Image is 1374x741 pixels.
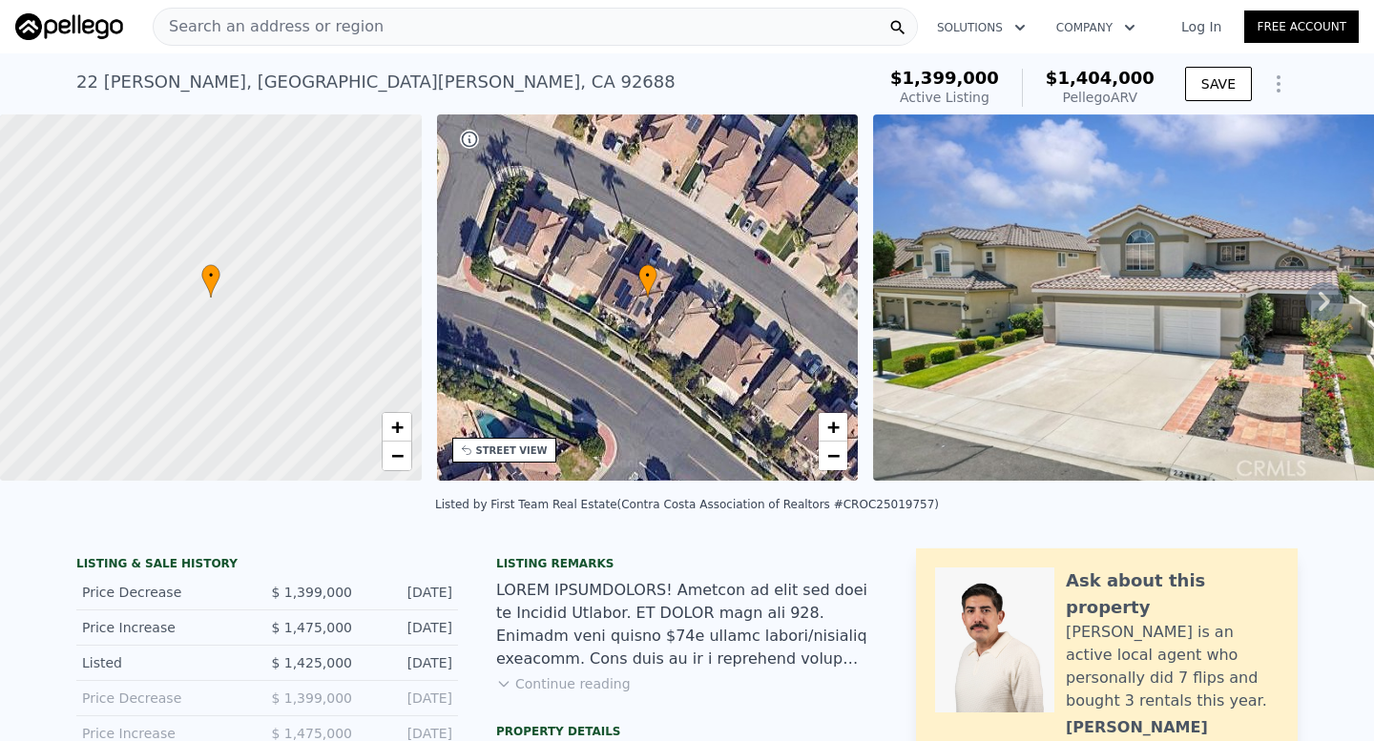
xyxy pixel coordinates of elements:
[496,556,878,571] div: Listing remarks
[82,583,252,602] div: Price Decrease
[271,585,352,600] span: $ 1,399,000
[900,90,989,105] span: Active Listing
[1041,10,1151,45] button: Company
[435,498,939,511] div: Listed by First Team Real Estate (Contra Costa Association of Realtors #CROC25019757)
[76,556,458,575] div: LISTING & SALE HISTORY
[271,655,352,670] span: $ 1,425,000
[922,10,1041,45] button: Solutions
[890,68,999,88] span: $1,399,000
[1066,621,1279,712] div: [PERSON_NAME] is an active local agent who personally did 7 flips and bought 3 rentals this year.
[496,674,631,693] button: Continue reading
[1259,65,1298,103] button: Show Options
[819,442,847,470] a: Zoom out
[390,415,403,439] span: +
[82,618,252,637] div: Price Increase
[1244,10,1359,43] a: Free Account
[271,620,352,635] span: $ 1,475,000
[383,442,411,470] a: Zoom out
[638,267,657,284] span: •
[496,724,878,739] div: Property details
[390,443,403,467] span: −
[827,443,840,467] span: −
[271,690,352,706] span: $ 1,399,000
[271,726,352,741] span: $ 1,475,000
[82,653,252,672] div: Listed
[819,413,847,442] a: Zoom in
[827,415,840,439] span: +
[638,264,657,298] div: •
[1158,17,1244,36] a: Log In
[15,13,123,40] img: Pellego
[201,267,220,284] span: •
[1185,67,1252,101] button: SAVE
[367,689,452,708] div: [DATE]
[1066,567,1279,621] div: Ask about this property
[367,583,452,602] div: [DATE]
[383,413,411,442] a: Zoom in
[496,579,878,670] div: LOREM IPSUMDOLORS! Ametcon ad elit sed doei te Incidid Utlabor. ET DOLOR magn ali 928. Enimadm ve...
[76,69,676,95] div: 22 [PERSON_NAME] , [GEOGRAPHIC_DATA][PERSON_NAME] , CA 92688
[154,15,384,38] span: Search an address or region
[1046,88,1155,107] div: Pellego ARV
[476,443,548,458] div: STREET VIEW
[201,264,220,298] div: •
[1046,68,1155,88] span: $1,404,000
[82,689,252,708] div: Price Decrease
[367,653,452,672] div: [DATE]
[367,618,452,637] div: [DATE]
